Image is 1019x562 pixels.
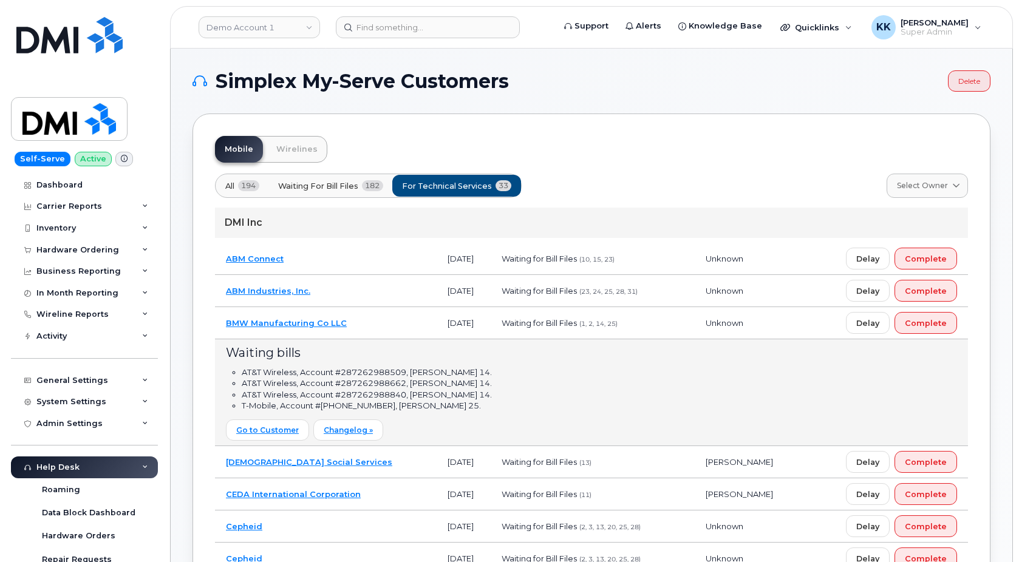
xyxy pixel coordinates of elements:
span: Simplex My-Serve Customers [216,72,509,90]
span: [PERSON_NAME] [706,457,773,467]
button: Complete [895,248,957,269]
span: Complete [905,285,947,297]
span: 194 [238,180,259,191]
button: Delay [846,312,890,334]
button: Delay [846,451,890,473]
span: Waiting for Bill Files [502,457,577,467]
span: Unknown [706,286,743,296]
span: Complete [905,456,947,468]
span: (10, 15, 23) [579,256,615,263]
span: Waiting for Bill Files [502,521,577,531]
a: ABM Connect [226,254,284,263]
li: T-Mobile, Account #[PHONE_NUMBER], [PERSON_NAME] 25. [242,400,957,411]
span: Waiting for Bill Files [502,286,577,296]
td: [DATE] [437,446,491,478]
a: Wirelines [267,136,327,163]
span: Delay [856,489,879,500]
div: Waiting bills [226,344,957,362]
a: Cepheid [226,521,262,531]
a: ABM Industries, Inc. [226,286,310,296]
span: Delay [856,456,879,468]
div: DMI Inc [215,208,968,238]
button: Delay [846,483,890,505]
span: All [225,180,234,192]
span: Delay [856,317,879,329]
span: Select Owner [897,180,948,191]
span: Delay [856,285,879,297]
span: [PERSON_NAME] [706,489,773,499]
span: Complete [905,489,947,500]
a: Go to Customer [226,419,309,441]
li: AT&T Wireless, Account #287262988662, [PERSON_NAME] 14. [242,377,957,389]
span: Unknown [706,318,743,328]
span: Complete [905,253,947,265]
a: Select Owner [887,174,968,198]
span: 182 [362,180,383,191]
li: AT&T Wireless, Account #287262988840, [PERSON_NAME] 14. [242,389,957,401]
button: Delay [846,248,890,269]
a: Changelog » [313,419,383,441]
span: (2, 3, 13, 20, 25, 28) [579,523,641,531]
button: Complete [895,280,957,302]
span: Waiting for Bill Files [278,180,358,192]
td: [DATE] [437,243,491,275]
span: Waiting for Bill Files [502,489,577,499]
span: Waiting for Bill Files [502,318,577,328]
span: (23, 24, 25, 28, 31) [579,288,638,296]
button: Complete [895,451,957,473]
a: BMW Manufacturing Co LLC [226,318,347,328]
a: Delete [948,70,990,92]
button: Delay [846,515,890,537]
td: [DATE] [437,510,491,543]
span: Delay [856,253,879,265]
a: CEDA International Corporation [226,489,361,499]
button: Complete [895,483,957,505]
span: Complete [905,521,947,532]
td: [DATE] [437,478,491,510]
button: Complete [895,312,957,334]
td: [DATE] [437,275,491,307]
a: [DEMOGRAPHIC_DATA] Social Services [226,457,392,467]
span: Unknown [706,521,743,531]
a: Mobile [215,136,263,163]
span: (13) [579,459,591,467]
td: [DATE] [437,307,491,339]
span: (1, 2, 14, 25) [579,320,618,328]
li: AT&T Wireless, Account #287262988509, [PERSON_NAME] 14. [242,367,957,378]
button: Complete [895,515,957,537]
span: Delay [856,521,879,532]
span: Unknown [706,254,743,263]
button: Delay [846,280,890,302]
span: Waiting for Bill Files [502,254,577,263]
span: (11) [579,491,591,499]
span: Complete [905,317,947,329]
